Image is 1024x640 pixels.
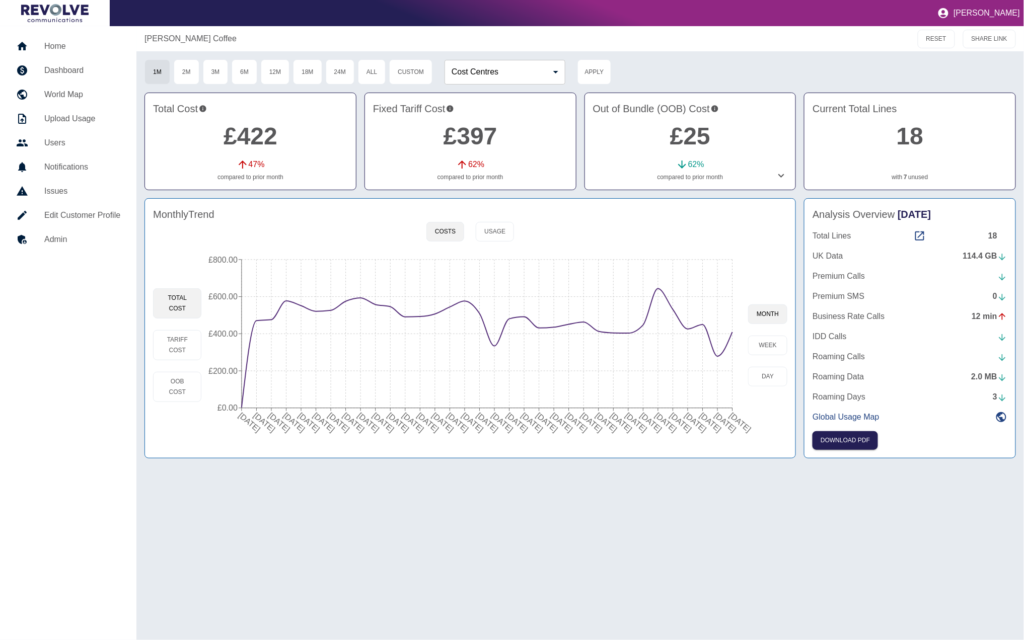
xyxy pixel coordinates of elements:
svg: Costs outside of your fixed tariff [711,101,719,116]
p: IDD Calls [813,331,847,343]
p: Roaming Data [813,371,864,383]
p: 62 % [688,158,704,171]
p: Global Usage Map [813,411,880,423]
div: 114.4 GB [963,250,1007,262]
tspan: [DATE] [282,411,307,434]
tspan: [DATE] [594,411,619,434]
h4: Analysis Overview [813,207,1007,222]
button: Usage [476,222,514,242]
h5: Users [44,137,120,149]
h5: Issues [44,185,120,197]
tspan: [DATE] [535,411,560,434]
tspan: [DATE] [639,411,664,434]
button: 18M [293,59,322,85]
a: Upload Usage [8,107,128,131]
a: Business Rate Calls12 min [813,310,1007,323]
a: [PERSON_NAME] Coffee [144,33,237,45]
tspan: [DATE] [624,411,649,434]
tspan: [DATE] [654,411,679,434]
tspan: [DATE] [312,411,337,434]
button: month [748,304,787,324]
tspan: [DATE] [698,411,723,434]
tspan: [DATE] [401,411,426,434]
tspan: [DATE] [713,411,739,434]
a: Home [8,34,128,58]
button: Total Cost [153,288,201,318]
tspan: [DATE] [520,411,545,434]
a: Roaming Calls [813,351,1007,363]
button: All [358,59,386,85]
tspan: [DATE] [490,411,516,434]
h5: Admin [44,233,120,246]
h4: Monthly Trend [153,207,214,222]
a: Users [8,131,128,155]
tspan: [DATE] [475,411,500,434]
p: Roaming Calls [813,351,865,363]
button: 3M [203,59,229,85]
tspan: [DATE] [460,411,485,434]
h5: World Map [44,89,120,101]
svg: This is the total charges incurred over 1 months [199,101,207,116]
button: 24M [326,59,354,85]
tspan: [DATE] [564,411,590,434]
a: Premium SMS0 [813,290,1007,302]
a: 7 [904,173,907,182]
button: 2M [174,59,199,85]
tspan: [DATE] [356,411,382,434]
tspan: [DATE] [728,411,753,434]
a: Issues [8,179,128,203]
h5: Upload Usage [44,113,120,125]
tspan: £400.00 [209,330,238,338]
tspan: [DATE] [341,411,367,434]
p: Premium Calls [813,270,865,282]
div: 0 [993,290,1007,302]
a: IDD Calls [813,331,1007,343]
p: 47 % [249,158,265,171]
tspan: [DATE] [669,411,694,434]
span: [DATE] [898,209,931,220]
div: 2.0 MB [971,371,1007,383]
button: [PERSON_NAME] [933,3,1024,23]
tspan: [DATE] [550,411,575,434]
p: compared to prior month [373,173,568,182]
svg: This is your recurring contracted cost [446,101,454,116]
tspan: [DATE] [267,411,292,434]
button: OOB Cost [153,372,201,402]
button: week [748,336,787,355]
a: 18 [897,123,923,149]
button: Apply [577,59,611,85]
h4: Total Cost [153,101,348,116]
button: 12M [261,59,289,85]
tspan: £600.00 [209,292,238,301]
tspan: [DATE] [579,411,605,434]
button: 6M [232,59,257,85]
button: SHARE LINK [963,30,1016,48]
div: 12 min [972,310,1007,323]
p: Roaming Days [813,391,865,403]
img: Logo [21,4,89,22]
tspan: [DATE] [446,411,471,434]
a: Roaming Days3 [813,391,1007,403]
a: Premium Calls [813,270,1007,282]
tspan: [DATE] [609,411,634,434]
p: with unused [813,173,1007,182]
h5: Edit Customer Profile [44,209,120,221]
button: Click here to download the most recent invoice. If the current month’s invoice is unavailable, th... [813,431,878,450]
div: 3 [993,391,1007,403]
p: Business Rate Calls [813,310,885,323]
h5: Home [44,40,120,52]
button: Custom [389,59,432,85]
a: Edit Customer Profile [8,203,128,227]
a: £422 [224,123,277,149]
a: £397 [444,123,497,149]
p: 62 % [468,158,484,171]
a: Global Usage Map [813,411,1007,423]
p: Total Lines [813,230,851,242]
button: Tariff Cost [153,330,201,360]
tspan: [DATE] [252,411,277,434]
a: Roaming Data2.0 MB [813,371,1007,383]
tspan: [DATE] [237,411,262,434]
h4: Fixed Tariff Cost [373,101,568,116]
button: day [748,367,787,386]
